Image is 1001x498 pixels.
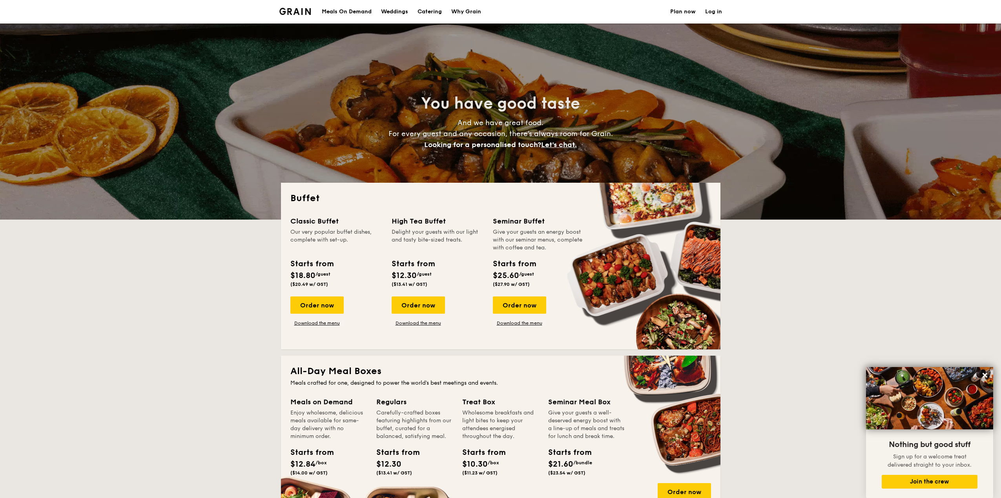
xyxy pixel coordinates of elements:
[392,271,417,280] span: $12.30
[392,320,445,326] a: Download the menu
[519,271,534,277] span: /guest
[388,118,613,149] span: And we have great food. For every guest and any occasion, there’s always room for Grain.
[392,258,434,270] div: Starts from
[290,192,711,205] h2: Buffet
[279,8,311,15] img: Grain
[290,379,711,387] div: Meals crafted for one, designed to power the world's best meetings and events.
[315,271,330,277] span: /guest
[290,470,328,476] span: ($14.00 w/ GST)
[290,296,344,314] div: Order now
[493,228,585,252] div: Give your guests an energy boost with our seminar menus, complete with coffee and tea.
[290,228,382,252] div: Our very popular buffet dishes, complete with set-up.
[493,320,546,326] a: Download the menu
[392,216,483,227] div: High Tea Buffet
[462,470,498,476] span: ($11.23 w/ GST)
[315,460,327,465] span: /box
[462,409,539,440] div: Wholesome breakfasts and light bites to keep your attendees energised throughout the day.
[392,228,483,252] div: Delight your guests with our light and tasty bite-sized treats.
[889,440,970,449] span: Nothing but good stuff
[290,365,711,378] h2: All-Day Meal Boxes
[541,140,577,149] span: Let's chat.
[548,409,625,440] div: Give your guests a well-deserved energy boost with a line-up of meals and treats for lunch and br...
[376,470,412,476] span: ($13.41 w/ GST)
[290,282,328,287] span: ($20.49 w/ GST)
[290,447,326,458] div: Starts from
[548,470,585,476] span: ($23.54 w/ GST)
[493,258,536,270] div: Starts from
[417,271,432,277] span: /guest
[376,447,412,458] div: Starts from
[493,271,519,280] span: $25.60
[290,258,333,270] div: Starts from
[882,475,977,489] button: Join the crew
[392,282,427,287] span: ($13.41 w/ GST)
[979,369,991,382] button: Close
[290,396,367,407] div: Meals on Demand
[548,460,573,469] span: $21.60
[493,282,530,287] span: ($27.90 w/ GST)
[866,367,993,429] img: DSC07876-Edit02-Large.jpeg
[392,296,445,314] div: Order now
[888,453,972,468] span: Sign up for a welcome treat delivered straight to your inbox.
[290,216,382,227] div: Classic Buffet
[290,460,315,469] span: $12.84
[493,216,585,227] div: Seminar Buffet
[573,460,592,465] span: /bundle
[548,447,583,458] div: Starts from
[376,409,453,440] div: Carefully-crafted boxes featuring highlights from our buffet, curated for a balanced, satisfying ...
[279,8,311,15] a: Logotype
[548,396,625,407] div: Seminar Meal Box
[290,409,367,440] div: Enjoy wholesome, delicious meals available for same-day delivery with no minimum order.
[462,447,498,458] div: Starts from
[376,460,401,469] span: $12.30
[424,140,541,149] span: Looking for a personalised touch?
[376,396,453,407] div: Regulars
[462,460,488,469] span: $10.30
[488,460,499,465] span: /box
[421,94,580,113] span: You have good taste
[290,320,344,326] a: Download the menu
[290,271,315,280] span: $18.80
[493,296,546,314] div: Order now
[462,396,539,407] div: Treat Box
